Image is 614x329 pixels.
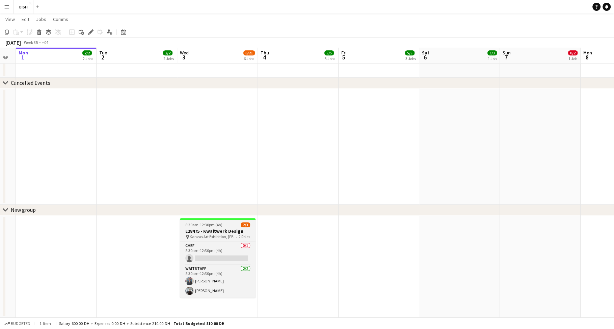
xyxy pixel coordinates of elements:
[568,56,577,61] div: 1 Job
[325,56,335,61] div: 3 Jobs
[19,50,28,56] span: Mon
[324,50,334,55] span: 5/5
[261,50,269,56] span: Thu
[341,50,347,56] span: Fri
[82,50,92,55] span: 2/2
[36,16,46,22] span: Jobs
[180,242,256,265] app-card-role: Chef0/18:30am-12:30pm (4h)
[83,56,93,61] div: 2 Jobs
[37,321,53,326] span: 1 item
[180,50,189,56] span: Wed
[180,218,256,298] app-job-card: 8:30am-12:30pm (4h)2/3E28475 - Kwaftwerk Design Kanvas Art Exhibition, [PERSON_NAME][GEOGRAPHIC_D...
[11,79,50,86] div: Cancelled Events
[421,53,429,61] span: 6
[163,50,172,55] span: 2/2
[244,56,255,61] div: 6 Jobs
[98,53,107,61] span: 2
[180,265,256,298] app-card-role: Waitstaff2/28:30am-12:30pm (4h)[PERSON_NAME][PERSON_NAME]
[568,50,578,55] span: 0/2
[487,50,497,55] span: 3/3
[18,53,28,61] span: 1
[33,15,49,24] a: Jobs
[180,228,256,234] h3: E28475 - Kwaftwerk Design
[405,50,415,55] span: 5/5
[22,40,39,45] span: Week 35
[42,40,48,45] div: +04
[488,56,497,61] div: 1 Job
[422,50,429,56] span: Sat
[3,320,31,327] button: Budgeted
[59,321,224,326] div: Salary 600.00 DH + Expenses 0.00 DH + Subsistence 210.00 DH =
[11,321,30,326] span: Budgeted
[14,0,33,14] button: DISH
[243,50,255,55] span: 6/21
[163,56,174,61] div: 2 Jobs
[405,56,416,61] div: 3 Jobs
[19,15,32,24] a: Edit
[99,50,107,56] span: Tue
[260,53,269,61] span: 4
[179,53,189,61] span: 3
[173,321,224,326] span: Total Budgeted 810.00 DH
[53,16,68,22] span: Comms
[22,16,29,22] span: Edit
[190,234,239,239] span: Kanvas Art Exhibition, [PERSON_NAME][GEOGRAPHIC_DATA], [GEOGRAPHIC_DATA] 1
[5,39,21,46] div: [DATE]
[502,53,511,61] span: 7
[3,15,18,24] a: View
[239,234,250,239] span: 2 Roles
[582,53,592,61] span: 8
[503,50,511,56] span: Sun
[583,50,592,56] span: Mon
[50,15,71,24] a: Comms
[241,222,250,227] span: 2/3
[11,206,36,213] div: New group
[340,53,347,61] span: 5
[5,16,15,22] span: View
[185,222,222,227] span: 8:30am-12:30pm (4h)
